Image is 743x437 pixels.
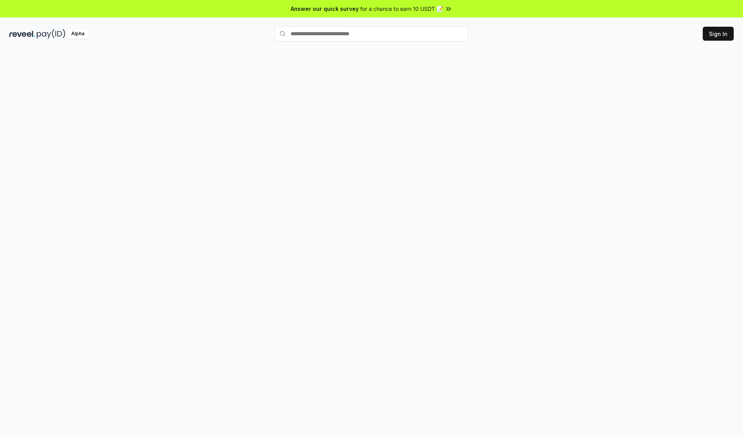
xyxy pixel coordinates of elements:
button: Sign In [703,27,734,41]
span: Answer our quick survey [291,5,359,13]
span: for a chance to earn 10 USDT 📝 [360,5,443,13]
img: reveel_dark [9,29,35,39]
div: Alpha [67,29,89,39]
img: pay_id [37,29,65,39]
